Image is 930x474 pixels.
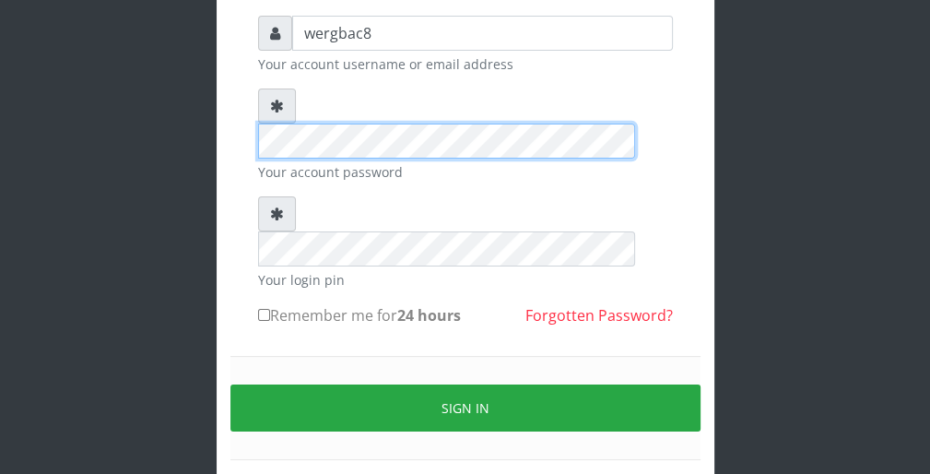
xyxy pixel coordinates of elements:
[258,162,673,182] small: Your account password
[397,305,461,326] b: 24 hours
[258,304,461,326] label: Remember me for
[258,270,673,290] small: Your login pin
[230,385,700,432] button: Sign in
[258,309,270,321] input: Remember me for24 hours
[292,16,673,51] input: Username or email address
[258,54,673,74] small: Your account username or email address
[525,305,673,326] a: Forgotten Password?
